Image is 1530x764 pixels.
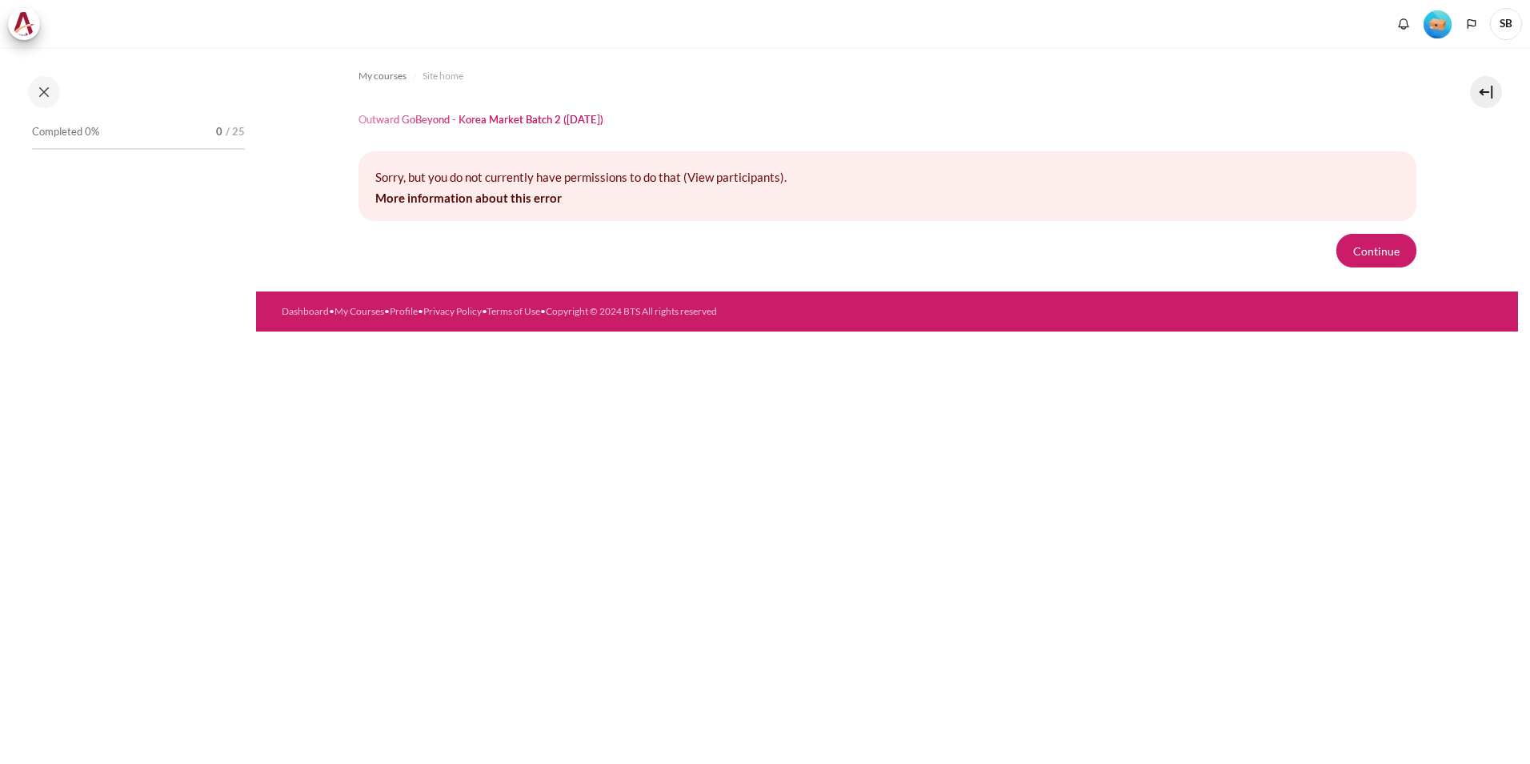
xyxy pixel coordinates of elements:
img: Level #1 [1424,10,1452,38]
div: • • • • • [282,304,956,319]
a: Terms of Use [487,305,540,317]
span: Site home [423,69,463,83]
div: Level #1 [1424,9,1452,38]
img: Architeck [13,12,35,36]
a: Copyright © 2024 BTS All rights reserved [546,305,717,317]
span: Completed 0% [32,124,99,140]
span: / 25 [226,124,245,140]
nav: Navigation bar [358,63,1416,89]
p: Sorry, but you do not currently have permissions to do that (View participants). [375,168,1400,187]
a: Privacy Policy [423,305,482,317]
button: Languages [1460,12,1484,36]
a: Architeck Architeck [8,8,48,40]
a: User menu [1490,8,1522,40]
a: Dashboard [282,305,329,317]
a: More information about this error [375,191,562,205]
a: Level #1 [1417,9,1458,38]
a: Site home [423,66,463,86]
section: Content [256,47,1518,292]
span: SB [1490,8,1522,40]
a: My courses [358,66,407,86]
span: My courses [358,69,407,83]
a: My Courses [334,305,384,317]
div: Show notification window with no new notifications [1392,12,1416,36]
h1: Outward GoBeyond - Korea Market Batch 2 ([DATE]) [358,113,603,127]
span: 0 [216,124,222,140]
button: Continue [1336,234,1416,267]
a: Profile [390,305,418,317]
